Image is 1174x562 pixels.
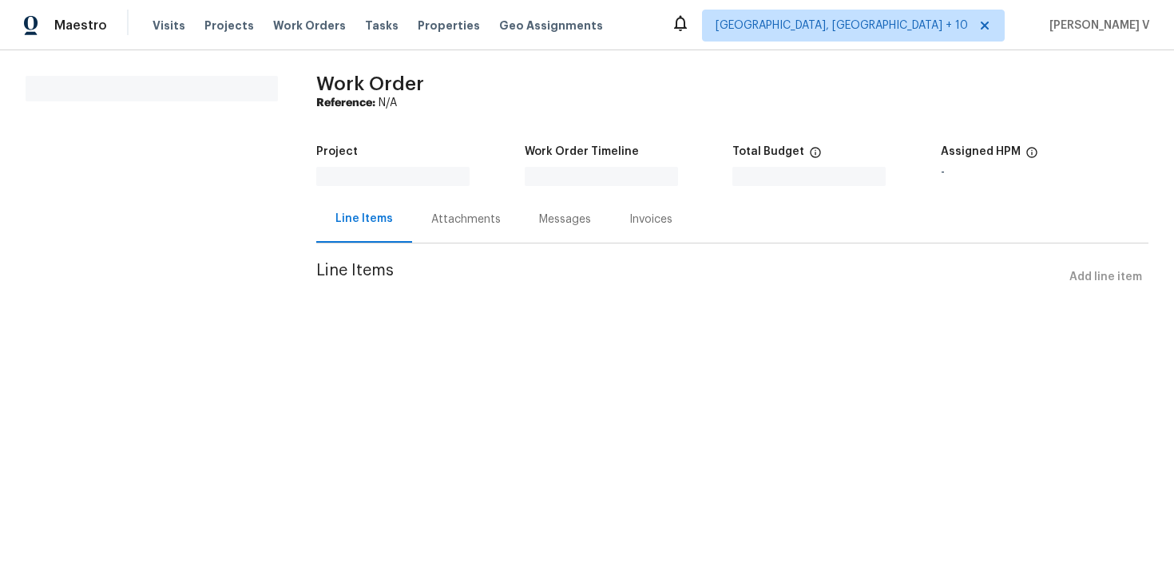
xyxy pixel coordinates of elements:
div: Attachments [431,212,501,228]
span: Work Order [316,74,424,93]
h5: Work Order Timeline [525,146,639,157]
span: Visits [153,18,185,34]
span: The total cost of line items that have been proposed by Opendoor. This sum includes line items th... [809,146,822,167]
span: [GEOGRAPHIC_DATA], [GEOGRAPHIC_DATA] + 10 [716,18,968,34]
span: The hpm assigned to this work order. [1025,146,1038,167]
div: Invoices [629,212,672,228]
span: Work Orders [273,18,346,34]
span: [PERSON_NAME] V [1043,18,1150,34]
span: Line Items [316,263,1063,292]
span: Projects [204,18,254,34]
div: Messages [539,212,591,228]
div: Line Items [335,211,393,227]
div: N/A [316,95,1148,111]
b: Reference: [316,97,375,109]
h5: Assigned HPM [941,146,1021,157]
span: Tasks [365,20,399,31]
h5: Total Budget [732,146,804,157]
span: Geo Assignments [499,18,603,34]
h5: Project [316,146,358,157]
span: Properties [418,18,480,34]
span: Maestro [54,18,107,34]
div: - [941,167,1149,178]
